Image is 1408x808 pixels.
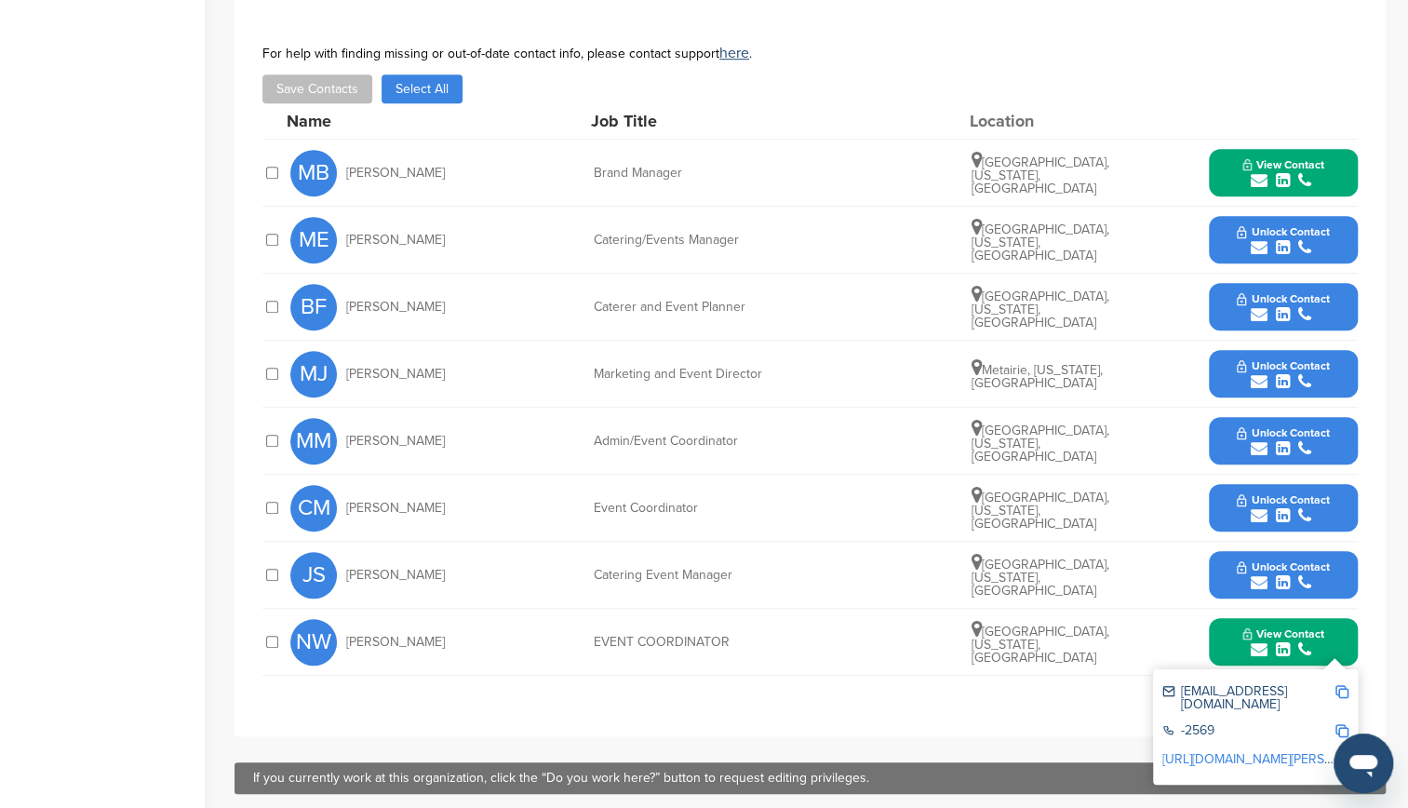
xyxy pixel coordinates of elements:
div: If you currently work at this organization, click the “Do you work here?” button to request editi... [253,772,1367,785]
div: -2569 [1162,724,1334,740]
a: [URL][DOMAIN_NAME][PERSON_NAME] [1162,751,1389,767]
span: [GEOGRAPHIC_DATA], [US_STATE], [GEOGRAPHIC_DATA] [971,423,1108,465]
span: [PERSON_NAME] [346,368,445,381]
span: NW [290,619,337,666]
button: Save Contacts [262,74,372,103]
div: Job Title [591,113,870,129]
span: [PERSON_NAME] [346,435,445,448]
span: [GEOGRAPHIC_DATA], [US_STATE], [GEOGRAPHIC_DATA] [971,222,1108,263]
button: Unlock Contact [1214,279,1351,335]
span: ME [290,217,337,263]
button: Unlock Contact [1214,480,1351,536]
span: Metairie, [US_STATE], [GEOGRAPHIC_DATA] [971,362,1102,391]
div: Event Coordinator [594,502,873,515]
span: BF [290,284,337,330]
button: Select All [382,74,463,103]
div: Admin/Event Coordinator [594,435,873,448]
span: [PERSON_NAME] [346,502,445,515]
iframe: Button to launch messaging window [1334,734,1393,793]
span: JS [290,552,337,599]
span: View Contact [1242,627,1324,640]
div: Catering/Events Manager [594,234,873,247]
button: Unlock Contact [1214,547,1351,603]
span: [PERSON_NAME] [346,167,445,180]
span: Unlock Contact [1237,359,1329,372]
div: Catering Event Manager [594,569,873,582]
div: For help with finding missing or out-of-date contact info, please contact support . [262,46,1358,61]
div: EVENT COORDINATOR [594,636,873,649]
img: Copy [1335,724,1348,737]
span: MB [290,150,337,196]
span: [PERSON_NAME] [346,569,445,582]
button: Unlock Contact [1214,212,1351,268]
div: [EMAIL_ADDRESS][DOMAIN_NAME] [1162,685,1334,711]
div: Name [287,113,491,129]
span: [PERSON_NAME] [346,301,445,314]
span: Unlock Contact [1237,292,1329,305]
span: CM [290,485,337,532]
span: [PERSON_NAME] [346,234,445,247]
span: Unlock Contact [1237,493,1329,506]
img: Copy [1335,685,1348,698]
span: MM [290,418,337,465]
span: [GEOGRAPHIC_DATA], [US_STATE], [GEOGRAPHIC_DATA] [971,155,1108,196]
span: [GEOGRAPHIC_DATA], [US_STATE], [GEOGRAPHIC_DATA] [971,557,1108,599]
button: Unlock Contact [1214,346,1351,402]
button: View Contact [1220,614,1347,670]
span: [GEOGRAPHIC_DATA], [US_STATE], [GEOGRAPHIC_DATA] [971,289,1108,330]
span: Unlock Contact [1237,426,1329,439]
a: here [719,44,749,62]
button: Unlock Contact [1214,413,1351,469]
span: [GEOGRAPHIC_DATA], [US_STATE], [GEOGRAPHIC_DATA] [971,624,1108,666]
span: View Contact [1242,158,1324,171]
span: Unlock Contact [1237,560,1329,573]
div: Brand Manager [594,167,873,180]
span: MJ [290,351,337,397]
span: [PERSON_NAME] [346,636,445,649]
span: Unlock Contact [1237,225,1329,238]
div: Marketing and Event Director [594,368,873,381]
button: View Contact [1220,145,1347,201]
div: Caterer and Event Planner [594,301,873,314]
div: Location [970,113,1109,129]
span: [GEOGRAPHIC_DATA], [US_STATE], [GEOGRAPHIC_DATA] [971,490,1108,532]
